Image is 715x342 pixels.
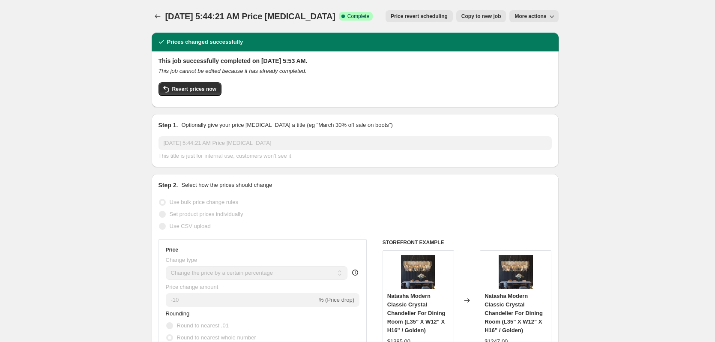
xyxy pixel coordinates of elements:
p: Select how the prices should change [181,181,272,189]
span: Rounding [166,310,190,317]
h6: STOREFRONT EXAMPLE [383,239,552,246]
h2: Step 2. [159,181,178,189]
h2: Prices changed successfully [167,38,243,46]
button: Price change jobs [152,10,164,22]
button: Copy to new job [456,10,506,22]
span: Complete [347,13,369,20]
span: Round to nearest whole number [177,334,256,341]
span: Change type [166,257,197,263]
h3: Price [166,246,178,253]
div: help [351,268,359,277]
span: Natasha Modern Classic Crystal Chandelier For Dining Room (L35" X W12" X H16" / Golden) [387,293,446,333]
p: Optionally give your price [MEDICAL_DATA] a title (eg "March 30% off sale on boots") [181,121,392,129]
button: Price revert scheduling [386,10,453,22]
span: Natasha Modern Classic Crystal Chandelier For Dining Room (L35" X W12" X H16" / Golden) [485,293,543,333]
span: Revert prices now [172,86,216,93]
button: More actions [509,10,558,22]
span: This title is just for internal use, customers won't see it [159,153,291,159]
span: % (Price drop) [319,297,354,303]
span: Use CSV upload [170,223,211,229]
h2: Step 1. [159,121,178,129]
img: 8f2dd7a5814d45e392500147753169db_80x.jpg [401,255,435,289]
img: 8f2dd7a5814d45e392500147753169db_80x.jpg [499,255,533,289]
span: Set product prices individually [170,211,243,217]
h2: This job successfully completed on [DATE] 5:53 AM. [159,57,552,65]
span: Price revert scheduling [391,13,448,20]
button: Revert prices now [159,82,221,96]
span: Price change amount [166,284,218,290]
span: Use bulk price change rules [170,199,238,205]
span: More actions [515,13,546,20]
span: [DATE] 5:44:21 AM Price [MEDICAL_DATA] [165,12,335,21]
input: -15 [166,293,317,307]
i: This job cannot be edited because it has already completed. [159,68,307,74]
span: Round to nearest .01 [177,322,229,329]
span: Copy to new job [461,13,501,20]
input: 30% off holiday sale [159,136,552,150]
